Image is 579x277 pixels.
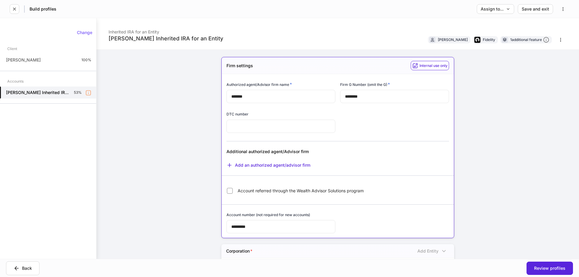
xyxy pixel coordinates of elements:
[6,261,40,275] button: Back
[6,90,69,96] h5: [PERSON_NAME] Inherited IRA for an Entity
[226,149,373,155] div: Additional authorized agent/Advisor firm
[226,63,253,69] h5: Firm settings
[226,81,292,87] h6: Authorized agent/Advisor firm name
[30,6,56,12] h5: Build profiles
[81,58,91,62] p: 100%
[226,162,310,168] button: Add an authorized agent/advisor firm
[518,4,553,14] button: Save and exit
[77,30,92,35] div: Change
[415,248,449,254] div: A maximum of 1 is allowed for this form.
[226,212,310,218] h6: Account number (not required for new accounts)
[481,7,510,11] div: Assign to...
[74,90,82,95] p: 53%
[109,25,223,35] div: Inherited IRA for an Entity
[7,43,17,54] div: Client
[527,262,573,275] button: Review profiles
[14,265,32,271] div: Back
[340,81,390,87] h6: Firm G Number (omit the G)
[477,4,514,14] button: Assign to...
[522,7,549,11] div: Save and exit
[510,37,549,43] div: 1 additional feature
[419,63,448,68] h6: Internal use only
[226,111,248,117] h6: DTC number
[73,28,96,37] button: Change
[534,266,565,270] div: Review profiles
[226,248,252,254] h5: Corporation
[7,76,24,87] div: Accounts
[483,37,495,42] div: Fidelity
[238,188,364,194] span: Account referred through the Wealth Advisor Solutions program
[438,37,468,42] div: [PERSON_NAME]
[109,35,223,42] div: [PERSON_NAME] Inherited IRA for an Entity
[6,57,41,63] p: [PERSON_NAME]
